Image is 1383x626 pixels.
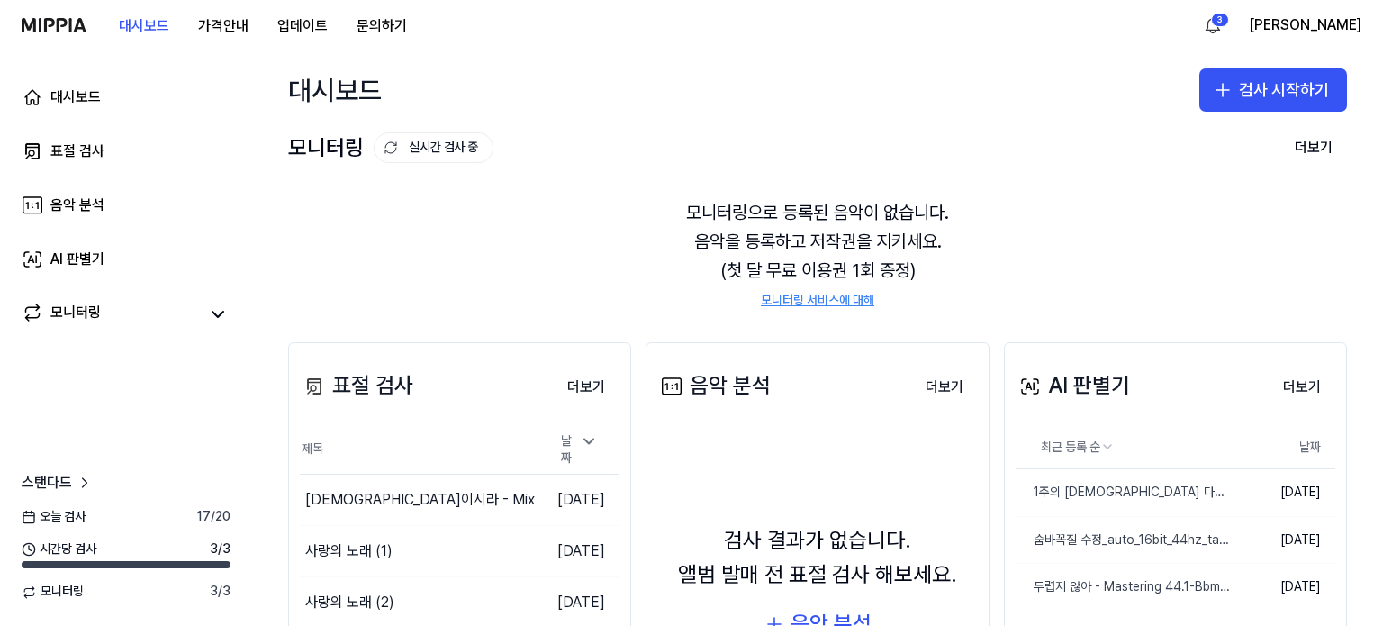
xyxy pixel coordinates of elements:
td: [DATE] [1231,516,1335,564]
button: 업데이트 [263,8,342,44]
button: 검사 시작하기 [1199,68,1347,112]
button: 알림3 [1198,11,1227,40]
td: [DATE] [1231,469,1335,517]
a: 표절 검사 [11,130,241,173]
div: 1주의 [DEMOGRAPHIC_DATA] 다시모여(골목길) - Mix [1016,484,1231,502]
button: 실시간 검사 중 [374,132,493,163]
button: 가격안내 [184,8,263,44]
img: 알림 [1202,14,1224,36]
span: 오늘 검사 [22,508,86,526]
a: 더보기 [911,367,978,405]
img: logo [22,18,86,32]
a: 모니터링 서비스에 대해 [761,292,874,310]
div: AI 판별기 [1016,368,1130,403]
a: 음악 분석 [11,184,241,227]
div: 검사 결과가 없습니다. 앨범 발매 전 표절 검사 해보세요. [678,523,957,593]
div: 날짜 [554,427,605,473]
span: 시간당 검사 [22,540,96,558]
a: 두렵지 않아 - Mastering 44.1-Bbm-128bpm-440hz [1016,564,1231,611]
button: 대시보드 [104,8,184,44]
th: 제목 [300,426,539,475]
button: 더보기 [911,369,978,405]
a: 숨바꼭질 수정_auto_16bit_44hz_target-10 [1016,517,1231,564]
a: 더보기 [1269,367,1335,405]
span: 17 / 20 [196,508,230,526]
a: AI 판별기 [11,238,241,281]
button: [PERSON_NAME] [1249,14,1361,36]
span: 3 / 3 [210,540,230,558]
a: 1주의 [DEMOGRAPHIC_DATA] 다시모여(골목길) - Mix [1016,469,1231,516]
button: 더보기 [553,369,619,405]
div: 대시보드 [288,68,382,112]
div: 모니터링으로 등록된 음악이 없습니다. 음악을 등록하고 저작권을 지키세요. (첫 달 무료 이용권 1회 증정) [288,177,1347,331]
td: [DATE] [1231,564,1335,611]
div: 음악 분석 [657,368,771,403]
span: 모니터링 [22,583,84,601]
div: 사랑의 노래 (1) [305,540,393,562]
a: 대시보드 [11,76,241,119]
span: 스탠다드 [22,472,72,494]
th: 날짜 [1231,426,1335,469]
div: 두렵지 않아 - Mastering 44.1-Bbm-128bpm-440hz [1016,578,1231,596]
td: [DATE] [539,474,619,525]
button: 더보기 [1280,130,1347,166]
div: AI 판별기 [50,249,104,270]
div: 숨바꼭질 수정_auto_16bit_44hz_target-10 [1016,531,1231,549]
div: 모니터링 [50,302,101,327]
a: 업데이트 [263,1,342,50]
td: [DATE] [539,525,619,576]
div: [DEMOGRAPHIC_DATA]이시라 - Mix [305,489,535,511]
div: 모니터링 [288,131,493,165]
div: 표절 검사 [50,141,104,162]
div: 표절 검사 [300,368,413,403]
a: 모니터링 [22,302,198,327]
div: 음악 분석 [50,195,104,216]
a: 스탠다드 [22,472,94,494]
button: 문의하기 [342,8,421,44]
a: 더보기 [553,367,619,405]
div: 사랑의 노래 (2) [305,592,394,613]
div: 3 [1211,13,1229,27]
span: 3 / 3 [210,583,230,601]
div: 대시보드 [50,86,101,108]
button: 더보기 [1269,369,1335,405]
